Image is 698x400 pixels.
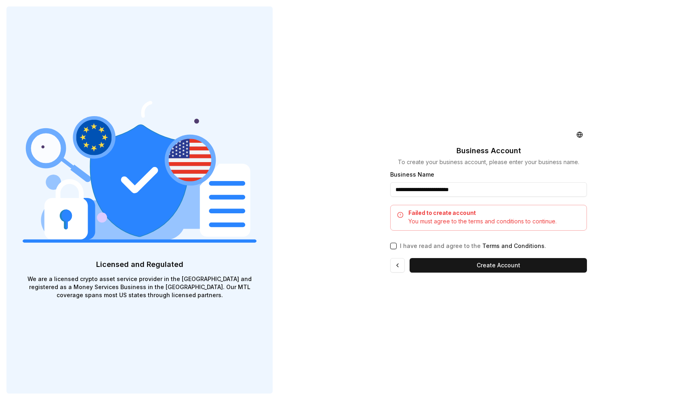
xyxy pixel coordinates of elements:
[397,210,580,216] h5: Failed to create account
[390,171,434,178] label: Business Name
[397,217,580,225] div: You must agree to the terms and conditions to continue.
[23,275,256,299] p: We are a licensed crypto asset service provider in the [GEOGRAPHIC_DATA] and registered as a Mone...
[410,258,587,273] button: Create Account
[456,145,521,156] p: Business Account
[482,242,545,249] a: Terms and Conditions
[398,158,579,166] p: To create your business account, please enter your business name.
[23,259,256,270] p: Licensed and Regulated
[400,242,546,250] p: I have read and agree to the .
